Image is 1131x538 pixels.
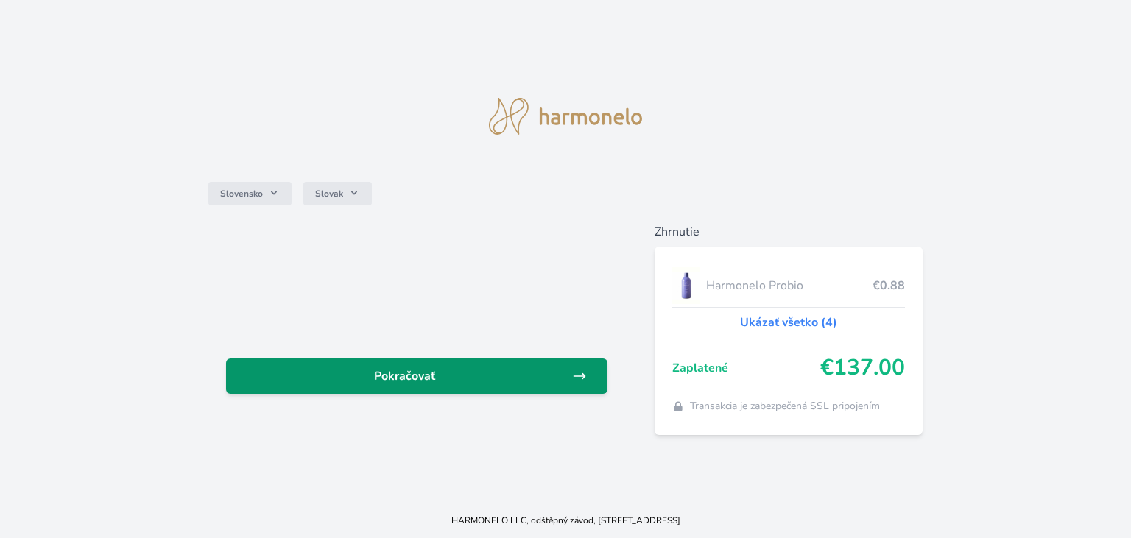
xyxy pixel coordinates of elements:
button: Slovak [303,182,372,205]
span: Pokračovať [238,367,572,385]
h6: Zhrnutie [655,223,923,241]
span: Slovak [315,188,343,199]
a: Pokračovať [226,358,607,394]
span: Transakcia je zabezpečená SSL pripojením [690,399,880,414]
span: Harmonelo Probio [706,277,873,294]
img: CLEAN_PROBIO_se_stinem_x-lo.jpg [672,267,700,304]
img: logo.svg [489,98,642,135]
span: €0.88 [873,277,905,294]
button: Slovensko [208,182,292,205]
span: Zaplatené [672,359,820,377]
span: Slovensko [220,188,263,199]
a: Ukázať všetko (4) [740,314,837,331]
span: €137.00 [820,355,905,381]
